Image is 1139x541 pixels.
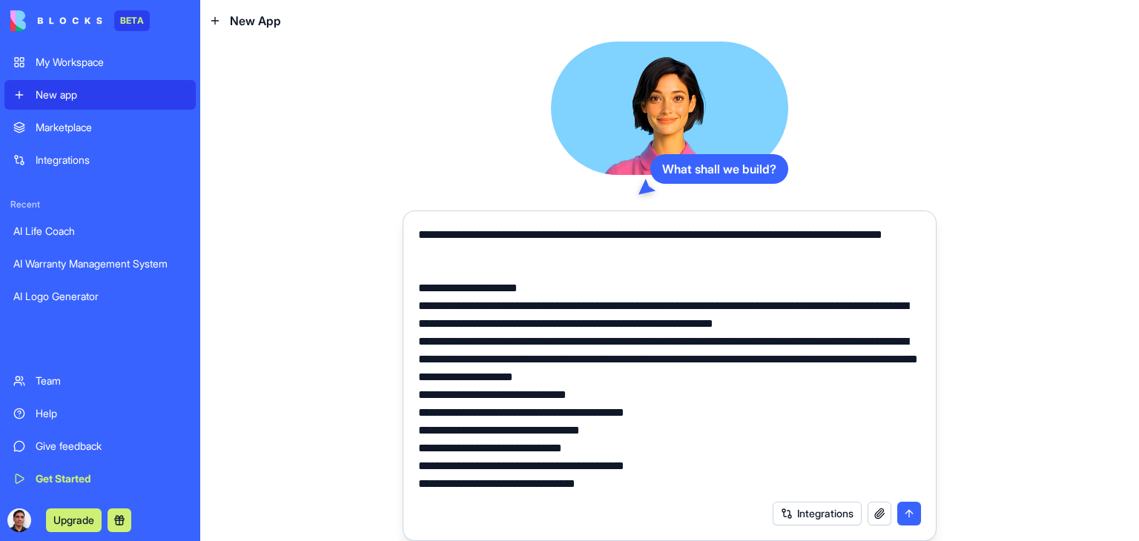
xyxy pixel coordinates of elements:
[36,374,187,388] div: Team
[114,10,150,31] div: BETA
[4,431,196,461] a: Give feedback
[4,399,196,428] a: Help
[13,289,187,304] div: AI Logo Generator
[4,282,196,311] a: AI Logo Generator
[773,502,862,525] button: Integrations
[10,10,150,31] a: BETA
[36,406,187,421] div: Help
[4,249,196,279] a: AI Warranty Management System
[36,439,187,454] div: Give feedback
[36,120,187,135] div: Marketplace
[4,366,196,396] a: Team
[4,464,196,494] a: Get Started
[36,471,187,486] div: Get Started
[36,87,187,102] div: New app
[46,508,102,532] button: Upgrade
[4,47,196,77] a: My Workspace
[13,256,187,271] div: AI Warranty Management System
[7,508,31,532] img: ACg8ocJkteLRu77GYGHQ_URDq7Yjr2K24YhktYo-bqfhJW1nilP-wD1F=s96-c
[4,216,196,246] a: AI Life Coach
[230,12,281,30] span: New App
[4,199,196,210] span: Recent
[46,512,102,527] a: Upgrade
[4,80,196,110] a: New app
[36,55,187,70] div: My Workspace
[10,10,102,31] img: logo
[4,145,196,175] a: Integrations
[36,153,187,167] div: Integrations
[650,154,788,184] div: What shall we build?
[4,113,196,142] a: Marketplace
[13,224,187,239] div: AI Life Coach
